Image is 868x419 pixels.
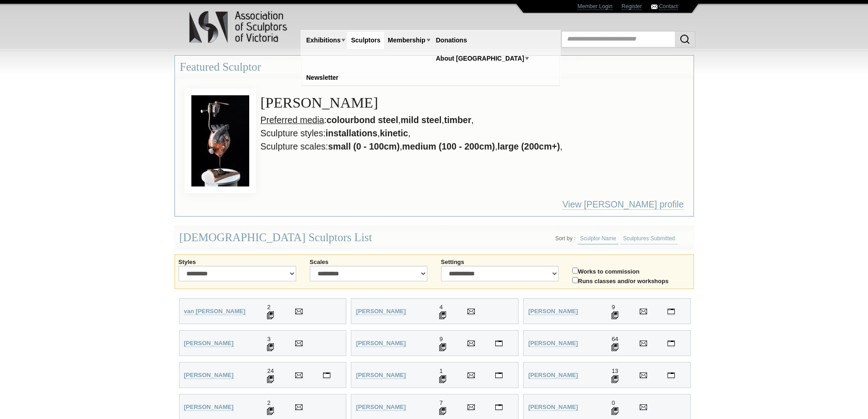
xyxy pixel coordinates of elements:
div: [DEMOGRAPHIC_DATA] Sculptors List [175,226,694,250]
span: 2 [267,304,270,310]
img: Send Email to Anna Auditore [295,404,303,410]
li: Sculpture styles: , , [198,127,688,140]
a: Donations [432,32,471,49]
a: Exhibitions [303,32,344,49]
strong: colourbond steel [327,115,398,125]
span: 24 [267,367,273,374]
img: Send Email to Nicole Allen [467,341,475,346]
strong: [PERSON_NAME] [528,403,578,410]
strong: [PERSON_NAME] [528,340,578,347]
strong: mild steel [401,115,442,125]
a: Register [621,3,642,10]
a: [PERSON_NAME] [528,308,578,315]
img: Visit Chris Anderson's personal website [323,372,330,378]
h3: Featured Sculptor [175,56,693,78]
a: Visit Tracy Joy Andrews's personal website [495,372,503,379]
img: View Gavin Roberts by The Ticker [185,88,256,193]
img: Visit Joseph Apollonio's personal website [668,372,675,378]
img: 1 Sculptures displayed for Tracy Joy Andrews [439,375,446,383]
strong: [PERSON_NAME] [184,403,234,410]
label: Scales [310,259,427,266]
a: View [PERSON_NAME] profile [562,199,683,210]
a: [PERSON_NAME] [528,340,578,347]
strong: medium (100 - 200cm) [402,141,495,151]
img: Send Email to Tracy Joy Andrews [467,372,475,378]
u: Preferred media [261,115,324,125]
span: 9 [611,304,615,310]
li: : , , , [198,114,688,127]
a: [PERSON_NAME] [184,372,234,379]
span: 7 [439,399,442,406]
strong: installations [326,128,378,138]
label: Settings [441,259,559,266]
label: Styles [179,259,296,266]
img: Visit Nicole Allen's personal website [495,341,503,346]
li: Sort by : [555,235,575,242]
img: Visit Ronald Ahl's personal website [668,309,675,314]
img: 7 Sculptures displayed for Marynes Avila [439,407,446,415]
img: Send Email to Ronald Ahl [640,309,647,314]
a: [PERSON_NAME] [356,372,406,379]
strong: [PERSON_NAME] [184,340,234,347]
strong: [PERSON_NAME] [356,340,406,347]
a: Newsletter [303,69,342,86]
a: Sculptor Name [578,233,618,244]
img: Send Email to Wendy Badke [640,404,647,410]
a: [PERSON_NAME] [356,340,406,347]
a: Visit Anne Anderson's personal website [668,340,675,347]
img: Visit Tracy Joy Andrews's personal website [495,372,503,378]
span: 9 [439,336,442,342]
strong: small (0 - 100cm) [328,141,400,151]
img: 3 Sculptures displayed for Jane Alcorn [267,343,274,351]
a: Visit Marynes Avila's personal website [495,403,503,411]
img: 2 Sculptures displayed for Wilani van Wyk-Smit [267,311,274,319]
a: Contact [659,3,678,10]
input: Works to commission [572,268,578,274]
img: Send Email to Marynes Avila [467,404,475,410]
span: 3 [267,336,270,342]
img: Send Email to Wilani van Wyk-Smit [295,309,303,314]
a: Sculptors [347,32,384,49]
strong: [PERSON_NAME] [528,372,578,378]
label: Works to commission [572,266,690,275]
strong: [PERSON_NAME] [356,403,406,410]
img: Send Email to Jane Alcorn [295,341,303,346]
a: Visit Joseph Apollonio's personal website [668,372,675,379]
span: 4 [439,304,442,310]
img: 13 Sculptures displayed for Joseph Apollonio [611,375,618,383]
label: Runs classes and/or workshops [572,275,690,285]
a: [PERSON_NAME] [184,403,234,411]
img: Send Email to Anne Anderson [640,341,647,346]
img: Visit Marynes Avila's personal website [495,404,503,410]
strong: [PERSON_NAME] [184,372,234,378]
h3: [PERSON_NAME] [198,93,688,114]
img: 9 Sculptures displayed for Nicole Allen [439,343,446,351]
a: van [PERSON_NAME] [184,308,246,315]
strong: kinetic [380,128,408,138]
span: 13 [611,367,618,374]
img: logo.png [189,9,289,45]
a: Membership [384,32,429,49]
img: 9 Sculptures displayed for Ronald Ahl [611,311,618,319]
a: Sculptures Submitted [621,233,677,244]
a: Visit Chris Anderson's personal website [323,372,330,379]
a: [PERSON_NAME] [184,340,234,347]
span: 2 [267,399,270,406]
span: 1 [439,367,442,374]
a: [PERSON_NAME] [356,308,406,315]
li: Sculpture scales: , , , [198,140,688,153]
strong: timber [444,115,472,125]
img: Send Email to Michael Adeney [467,309,475,314]
img: 64 Sculptures displayed for Anne Anderson [611,343,618,351]
a: [PERSON_NAME] [528,403,578,411]
strong: [PERSON_NAME] [356,372,406,378]
img: Visit Anne Anderson's personal website [668,341,675,346]
img: 24 Sculptures displayed for Chris Anderson [267,375,274,383]
img: Send Email to Chris Anderson [295,372,303,378]
a: Visit Nicole Allen's personal website [495,340,503,347]
img: Search [679,34,690,45]
span: 0 [611,399,615,406]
